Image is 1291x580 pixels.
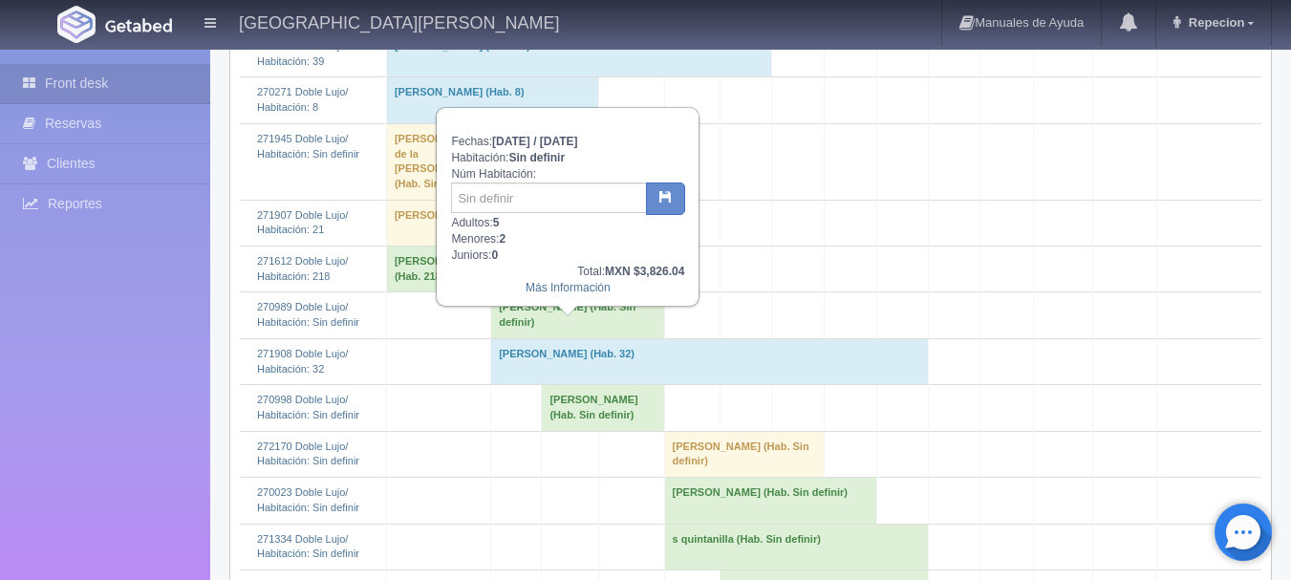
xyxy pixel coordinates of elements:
a: 271612 Doble Lujo/Habitación: 218 [257,255,348,282]
td: [PERSON_NAME] (Hab. 21) [386,200,542,246]
a: 271334 Doble Lujo/Habitación: Sin definir [257,533,359,560]
td: [PERSON_NAME] (Hab. Sin definir) [664,478,876,524]
a: 271907 Doble Lujo/Habitación: 21 [257,209,348,236]
td: s quintanilla (Hab. Sin definir) [664,524,928,569]
a: 272170 Doble Lujo/Habitación: Sin definir [257,440,359,467]
span: Repecion [1184,15,1245,30]
td: [PERSON_NAME] (Hab. 39) [386,32,771,77]
a: Más Información [526,281,611,294]
b: 5 [493,216,500,229]
a: 271908 Doble Lujo/Habitación: 32 [257,348,348,375]
td: [PERSON_NAME] (Hab. 8) [386,77,599,123]
input: Sin definir [451,183,647,213]
a: 270271 Doble Lujo/Habitación: 8 [257,86,348,113]
b: 0 [491,248,498,262]
a: 271945 Doble Lujo/Habitación: Sin definir [257,133,359,160]
td: [PERSON_NAME] (Hab. Sin definir) [664,431,825,477]
b: [DATE] / [DATE] [492,135,578,148]
td: [PERSON_NAME] (Hab. Sin definir) [491,292,664,338]
h4: [GEOGRAPHIC_DATA][PERSON_NAME] [239,10,559,33]
b: MXN $3,826.04 [605,265,684,278]
td: [PERSON_NAME] (Hab. Sin definir) [542,385,664,431]
td: [PERSON_NAME] (Hab. 218) [386,247,490,292]
div: Fechas: Habitación: Núm Habitación: Adultos: Menores: Juniors: [438,109,698,306]
a: 270989 Doble Lujo/Habitación: Sin definir [257,301,359,328]
img: Getabed [105,18,172,32]
img: Getabed [57,6,96,43]
div: Total: [451,264,684,280]
td: [PERSON_NAME] (Hab. 32) [491,338,928,384]
a: 271121 Doble Lujo/Habitación: 39 [257,40,348,67]
td: [PERSON_NAME] de la [PERSON_NAME] (Hab. Sin definir) [386,123,490,200]
a: 270998 Doble Lujo/Habitación: Sin definir [257,394,359,420]
b: Sin definir [508,151,565,164]
a: 270023 Doble Lujo/Habitación: Sin definir [257,486,359,513]
b: 2 [499,232,506,246]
